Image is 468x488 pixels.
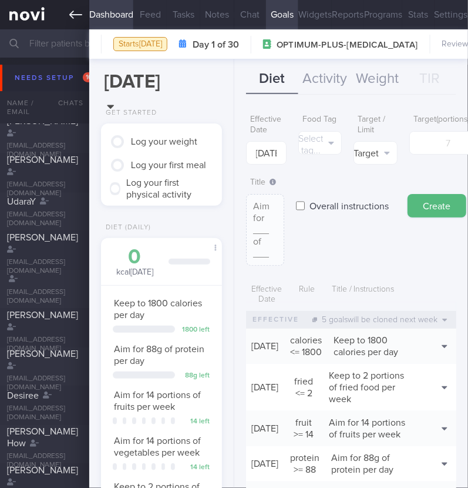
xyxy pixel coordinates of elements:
[113,247,157,278] div: kcal [DATE]
[12,70,102,86] div: Needs setup
[252,342,279,351] span: [DATE]
[252,424,279,433] span: [DATE]
[332,453,394,474] span: Aim for 88g of protein per day
[7,391,39,400] span: Desiree
[288,279,326,301] div: Rule
[285,370,324,405] div: fried <= 2
[7,155,78,165] span: [PERSON_NAME]
[285,446,326,482] div: protein >= 88
[329,371,404,404] span: Keep to 2 portions of fried food per week
[193,39,239,51] strong: Day 1 of 30
[7,375,83,392] div: [EMAIL_ADDRESS][DOMAIN_NAME]
[251,178,276,186] span: Title
[7,405,82,422] div: [EMAIL_ADDRESS][DOMAIN_NAME]
[307,312,453,328] div: 5 goals will be cloned next week
[7,336,83,353] div: [EMAIL_ADDRESS][DOMAIN_NAME]
[7,197,36,206] span: UdaraY
[101,109,157,118] div: Get Started
[334,336,399,357] span: Keep to 1800 calories per day
[252,383,279,392] span: [DATE]
[181,372,210,380] div: 88 g left
[181,326,210,335] div: 1800 left
[181,417,210,426] div: 14 left
[7,427,78,448] span: [PERSON_NAME] How
[42,91,89,115] div: Chats
[329,418,405,439] span: Aim for 14 portions of fruits per week
[114,345,204,366] span: Aim for 88g of protein per day
[351,65,404,94] button: Weight
[252,459,279,469] span: [DATE]
[298,131,342,155] button: Select tag...
[246,279,288,311] div: Effective Date
[113,37,167,52] div: Starts [DATE]
[113,247,157,268] div: 0
[7,466,78,475] span: [PERSON_NAME]
[408,194,466,218] button: Create
[7,288,82,306] div: [EMAIL_ADDRESS][DOMAIN_NAME]
[251,115,282,135] label: Effective Date
[353,141,398,165] button: Target
[246,141,287,165] input: Select...
[285,329,328,364] div: calories <= 1800
[298,65,351,94] button: Activity
[114,390,201,412] span: Aim for 14 portions of fruits per week
[7,233,78,242] span: [PERSON_NAME]
[7,142,83,159] div: [EMAIL_ADDRESS][DOMAIN_NAME]
[7,310,78,320] span: [PERSON_NAME]
[7,349,78,359] span: [PERSON_NAME]
[83,72,99,82] span: 104
[303,115,337,125] label: Food Tag
[181,463,210,472] div: 14 left
[7,181,83,198] div: [EMAIL_ADDRESS][DOMAIN_NAME]
[326,279,415,301] div: Title / Instructions
[101,223,151,232] div: Diet (Daily)
[358,115,393,135] label: Target / Limit
[114,436,201,457] span: Aim for 14 portions of vegetables per week
[277,39,418,51] span: OPTIMUM-PLUS-[MEDICAL_DATA]
[285,411,324,446] div: fruit >= 14
[7,258,83,276] div: [EMAIL_ADDRESS][DOMAIN_NAME]
[7,210,82,228] div: [EMAIL_ADDRESS][DOMAIN_NAME]
[114,299,202,320] span: Keep to 1800 calories per day
[7,452,82,470] div: [EMAIL_ADDRESS][DOMAIN_NAME]
[304,194,395,218] label: Overall instructions
[246,65,299,94] button: Diet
